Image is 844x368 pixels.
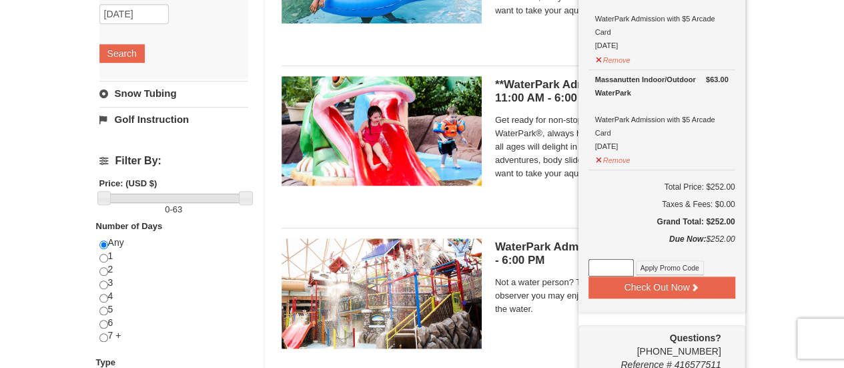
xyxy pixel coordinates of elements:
[99,44,145,63] button: Search
[282,238,482,348] img: 6619917-744-d8335919.jpg
[96,357,115,367] strong: Type
[588,180,735,194] h6: Total Price: $252.00
[588,198,735,211] div: Taxes & Fees: $0.00
[96,221,163,231] strong: Number of Days
[495,114,729,180] span: Get ready for non-stop thrills at the Massanutten WaterPark®, always heated to 84° Fahrenheit. Ch...
[588,331,721,357] span: [PHONE_NUMBER]
[282,76,482,186] img: 6619917-738-d4d758dd.jpg
[588,215,735,228] h5: Grand Total: $252.00
[595,50,631,67] button: Remove
[706,73,729,86] strong: $63.00
[99,81,248,106] a: Snow Tubing
[595,150,631,167] button: Remove
[165,204,169,214] span: 0
[495,276,729,316] span: Not a water person? Then this ticket is just for you. As an observer you may enjoy the WaterPark ...
[595,73,729,100] div: Massanutten Indoor/Outdoor WaterPark
[99,155,248,167] h4: Filter By:
[173,204,182,214] span: 63
[588,277,735,298] button: Check Out Now
[636,260,704,275] button: Apply Promo Code
[99,178,157,188] strong: Price: (USD $)
[669,234,706,244] strong: Due Now:
[99,236,248,356] div: Any 1 2 3 4 5 6 7 +
[595,73,729,153] div: WaterPark Admission with $5 Arcade Card [DATE]
[495,78,729,105] h5: **WaterPark Admission - Under 42” Tall | 11:00 AM - 6:00 PM
[495,240,729,267] h5: WaterPark Admission- Observer | 11:00 AM - 6:00 PM
[588,232,735,259] div: $252.00
[99,107,248,132] a: Golf Instruction
[669,333,721,343] strong: Questions?
[99,203,248,216] label: -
